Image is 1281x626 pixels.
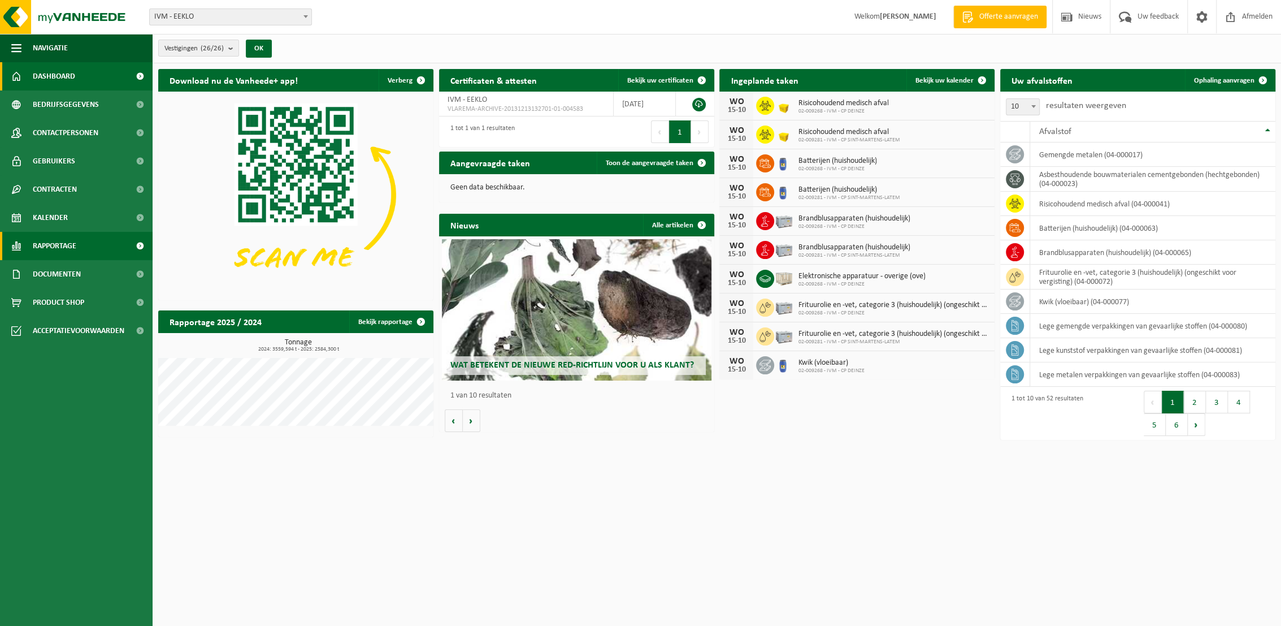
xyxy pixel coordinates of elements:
[774,268,793,287] img: PB-WB-0960-WDN-00-00
[1030,338,1275,362] td: lege kunststof verpakkingen van gevaarlijke stoffen (04-000081)
[1006,99,1039,115] span: 10
[450,361,694,370] span: Wat betekent de nieuwe RED-richtlijn voor u als klant?
[1184,391,1206,413] button: 2
[379,69,432,92] button: Verberg
[725,241,748,251] div: WO
[445,119,515,144] div: 1 tot 1 van 1 resultaten
[798,128,900,137] span: Risicohoudend medisch afval
[719,69,809,91] h2: Ingeplande taken
[798,157,876,166] span: Batterijen (huishoudelijk)
[164,40,224,57] span: Vestigingen
[33,90,99,119] span: Bedrijfsgegevens
[725,251,748,258] div: 15-10
[149,8,312,25] span: IVM - EEKLO
[246,40,272,58] button: OK
[669,120,691,143] button: 1
[1162,391,1184,413] button: 1
[1000,69,1083,91] h2: Uw afvalstoffen
[798,195,900,201] span: 02-009281 - IVM - CP SINT-MARTENS-LATEM
[150,9,311,25] span: IVM - EEKLO
[798,185,900,195] span: Batterijen (huishoudelijk)
[33,147,75,175] span: Gebruikers
[164,347,433,352] span: 2024: 3559,594 t - 2025: 2584,300 t
[774,124,793,143] img: LP-SB-00030-HPE-22
[158,92,433,298] img: Download de VHEPlus App
[450,184,703,192] p: Geen data beschikbaar.
[774,153,793,172] img: LP-OT-00060-HPE-21
[798,301,989,310] span: Frituurolie en -vet, categorie 3 (huishoudelijk) (ongeschikt voor vergisting)
[725,184,748,193] div: WO
[774,297,793,316] img: PB-LB-0680-HPE-GY-11
[1144,413,1166,436] button: 5
[798,368,864,374] span: 02-009268 - IVM - CP DEINZE
[880,12,936,21] strong: [PERSON_NAME]
[158,69,309,91] h2: Download nu de Vanheede+ app!
[725,270,748,279] div: WO
[725,328,748,337] div: WO
[1030,265,1275,290] td: frituurolie en -vet, categorie 3 (huishoudelijk) (ongeschikt voor vergisting) (04-000072)
[1030,167,1275,192] td: asbesthoudende bouwmaterialen cementgebonden (hechtgebonden) (04-000023)
[725,279,748,287] div: 15-10
[798,339,989,346] span: 02-009281 - IVM - CP SINT-MARTENS-LATEM
[1030,290,1275,314] td: kwik (vloeibaar) (04-000077)
[1228,391,1250,413] button: 4
[450,392,709,400] p: 1 van 10 resultaten
[448,105,605,114] span: VLAREMA-ARCHIVE-20131213132701-01-004583
[976,11,1041,23] span: Offerte aanvragen
[725,126,748,135] div: WO
[1030,216,1275,240] td: batterijen (huishoudelijk) (04-000063)
[1030,192,1275,216] td: risicohoudend medisch afval (04-000041)
[606,159,693,167] span: Toon de aangevraagde taken
[33,317,124,345] span: Acceptatievoorwaarden
[774,95,793,114] img: LP-SB-00030-HPE-22
[614,92,676,116] td: [DATE]
[798,310,989,317] span: 02-009268 - IVM - CP DEINZE
[439,214,490,236] h2: Nieuws
[1030,240,1275,265] td: brandblusapparaten (huishoudelijk) (04-000065)
[798,137,900,144] span: 02-009281 - IVM - CP SINT-MARTENS-LATEM
[725,299,748,308] div: WO
[1166,413,1188,436] button: 6
[33,175,77,204] span: Contracten
[1045,101,1126,110] label: resultaten weergeven
[798,108,888,115] span: 02-009268 - IVM - CP DEINZE
[725,97,748,106] div: WO
[1006,98,1040,115] span: 10
[388,77,412,84] span: Verberg
[1030,314,1275,338] td: lege gemengde verpakkingen van gevaarlijke stoffen (04-000080)
[1039,127,1071,136] span: Afvalstof
[349,310,432,333] a: Bekijk rapportage
[725,135,748,143] div: 15-10
[158,310,273,333] h2: Rapportage 2025 / 2024
[725,155,748,164] div: WO
[798,330,989,339] span: Frituurolie en -vet, categorie 3 (huishoudelijk) (ongeschikt voor vergisting)
[445,409,463,432] button: Vorige
[798,252,910,259] span: 02-009281 - IVM - CP SINT-MARTENS-LATEM
[906,69,993,92] a: Bekijk uw kalender
[774,355,793,374] img: LP-OT-00060-HPE-21
[627,77,693,84] span: Bekijk uw certificaten
[798,359,864,368] span: Kwik (vloeibaar)
[1194,77,1254,84] span: Ophaling aanvragen
[774,182,793,201] img: LP-OT-00060-HPE-21
[463,409,480,432] button: Volgende
[33,119,98,147] span: Contactpersonen
[915,77,974,84] span: Bekijk uw kalender
[798,243,910,252] span: Brandblusapparaten (huishoudelijk)
[164,339,433,352] h3: Tonnage
[725,308,748,316] div: 15-10
[1144,391,1162,413] button: Previous
[448,96,487,104] span: IVM - EEKLO
[725,106,748,114] div: 15-10
[798,214,910,223] span: Brandblusapparaten (huishoudelijk)
[33,288,84,317] span: Product Shop
[798,99,888,108] span: Risicohoudend medisch afval
[1188,413,1205,436] button: Next
[725,193,748,201] div: 15-10
[158,40,239,57] button: Vestigingen(26/26)
[643,214,713,236] a: Alle artikelen
[798,223,910,230] span: 02-009268 - IVM - CP DEINZE
[798,272,925,281] span: Elektronische apparatuur - overige (ove)
[1006,390,1083,437] div: 1 tot 10 van 52 resultaten
[774,239,793,258] img: PB-LB-0680-HPE-GY-11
